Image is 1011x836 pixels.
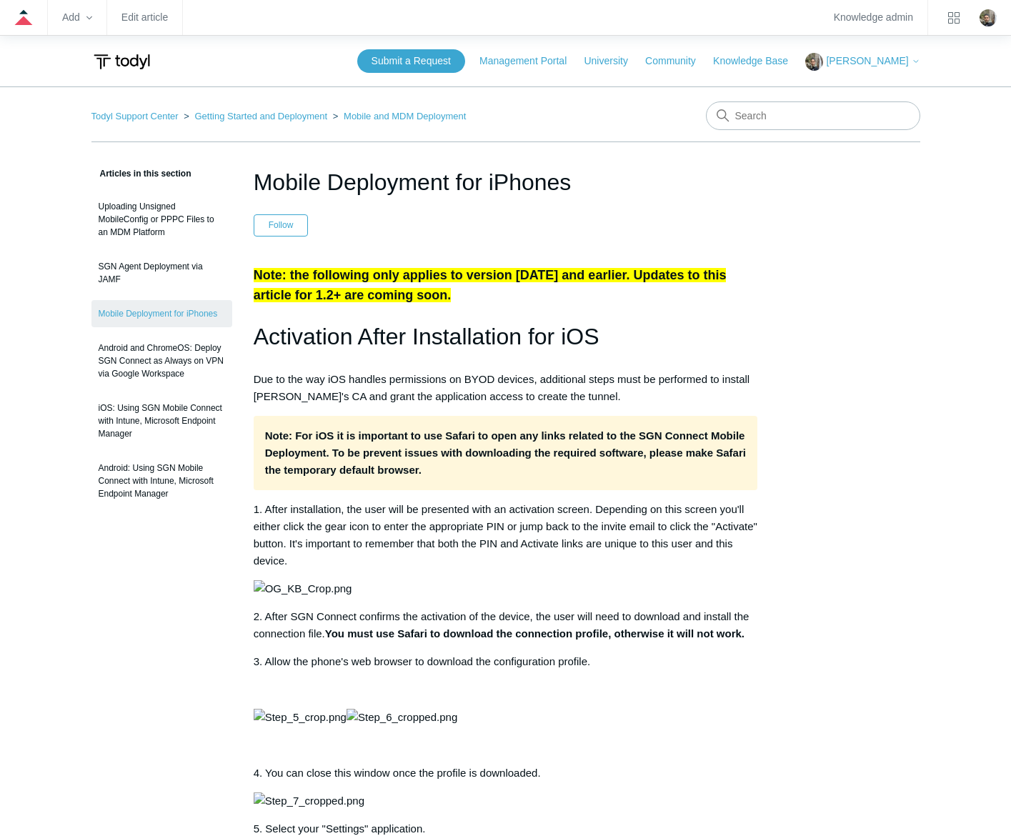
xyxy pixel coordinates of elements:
span: 2. After SGN Connect confirms the activation of the device, the user will need to download and in... [254,610,749,640]
span: 3. Allow the phone's web browser to download the configuration profile. [254,655,591,667]
span: 5. Select your "Settings" application. [254,822,426,835]
a: SGN Agent Deployment via JAMF [91,253,232,293]
img: Todyl Support Center Help Center home page [91,49,152,75]
a: Android: Using SGN Mobile Connect with Intune, Microsoft Endpoint Manager [91,454,232,507]
img: OG_KB_Crop.png [254,580,352,597]
a: Todyl Support Center [91,111,179,121]
a: Submit a Request [357,49,465,73]
span: Activation After Installation for iOS [254,324,599,349]
a: Management Portal [479,54,581,69]
a: Mobile and MDM Deployment [344,111,466,121]
span: 1. After installation, the user will be presented with an activation screen. Depending on this sc... [254,503,757,567]
img: Step_5_crop.png [254,709,347,726]
li: Todyl Support Center [91,111,181,121]
img: user avatar [980,9,997,26]
strong: For iOS it is important to use Safari to open any links related to the SGN Connect Mobile Deploym... [265,429,746,476]
li: Getting Started and Deployment [181,111,330,121]
li: Mobile and MDM Deployment [330,111,466,121]
span: [PERSON_NAME] [826,55,908,66]
a: Mobile Deployment for iPhones [91,300,232,327]
zd-hc-trigger: Click your profile icon to open the profile menu [980,9,997,26]
a: iOS: Using SGN Mobile Connect with Intune, Microsoft Endpoint Manager [91,394,232,447]
span: Due to the way iOS handles permissions on BYOD devices, additional steps must be performed to ins... [254,373,750,402]
span: Articles in this section [91,169,191,179]
h1: Mobile Deployment for iPhones [254,165,758,199]
button: Follow Article [254,214,309,236]
a: Uploading Unsigned MobileConfig or PPPC Files to an MDM Platform [91,193,232,246]
a: Edit article [121,14,168,21]
img: Step_6_cropped.png [347,709,457,726]
strong: You must use Safari to download the connection profile, otherwise it will not work. [325,627,744,640]
input: Search [706,101,920,130]
a: Knowledge Base [713,54,802,69]
a: Community [645,54,710,69]
button: [PERSON_NAME] [805,53,920,71]
img: Step_7_cropped.png [254,792,364,810]
a: University [584,54,642,69]
span: Note: the following only applies to version [DATE] and earlier. Updates to this article for 1.2+ ... [254,268,727,303]
zd-hc-trigger: Add [62,14,92,21]
a: Getting Started and Deployment [194,111,327,121]
strong: Note: [265,429,292,442]
span: 4. You can close this window once the profile is downloaded. [254,767,541,779]
a: Android and ChromeOS: Deploy SGN Connect as Always on VPN via Google Workspace [91,334,232,387]
a: Knowledge admin [834,14,913,21]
